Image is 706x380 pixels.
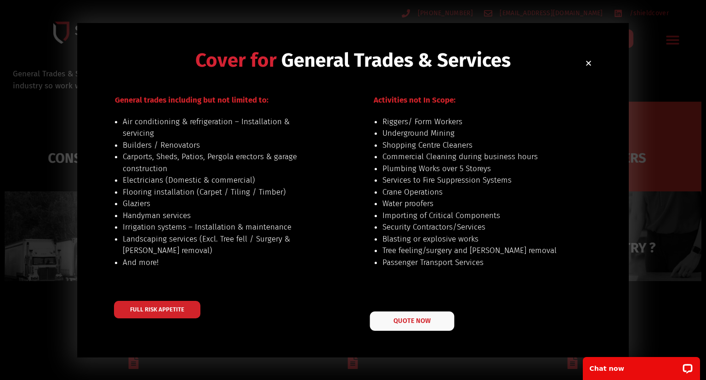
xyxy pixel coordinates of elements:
span: General Trades & Services [281,49,511,72]
span: QUOTE NOW [393,317,430,324]
span: General trades including but not limited to: [115,95,268,105]
li: Crane Operations [382,186,574,198]
li: Security Contractors/Services [382,221,574,233]
iframe: LiveChat chat widget [577,351,706,380]
li: Irrigation systems – Installation & maintenance [123,221,314,233]
li: Builders / Renovators [123,139,314,151]
li: Tree feeling/surgery and [PERSON_NAME] removal [382,245,574,257]
li: Plumbing Works over 5 Storeys [382,163,574,175]
li: Commercial Cleaning during business hours [382,151,574,163]
span: FULL RISK APPETITE [130,306,184,312]
li: Underground Mining [382,127,574,139]
li: Importing of Critical Components [382,210,574,222]
span: Activities not In Scope: [374,95,455,105]
a: QUOTE NOW [370,311,455,331]
li: Air conditioning & refrigeration – Installation & servicing [123,116,314,139]
li: Landscaping services (Excl. Tree fell / Surgery & [PERSON_NAME] removal) [123,233,314,257]
a: FULL RISK APPETITE [114,301,200,318]
li: Water proofers [382,198,574,210]
li: Flooring installation (Carpet / Tiling / Timber) [123,186,314,198]
li: Riggers/ Form Workers [382,116,574,128]
li: Glaziers [123,198,314,210]
a: Close [585,60,592,67]
li: Handyman services [123,210,314,222]
li: And more! [123,257,314,269]
li: Electricians (Domestic & commercial) [123,174,314,186]
span: Cover for [195,49,277,72]
li: Passenger Transport Services [382,257,574,269]
li: Carports, Sheds, Patios, Pergola erectors & garage construction [123,151,314,174]
li: Blasting or explosive works [382,233,574,245]
li: Shopping Centre Cleaners [382,139,574,151]
li: Services to Fire Suppression Systems [382,174,574,186]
